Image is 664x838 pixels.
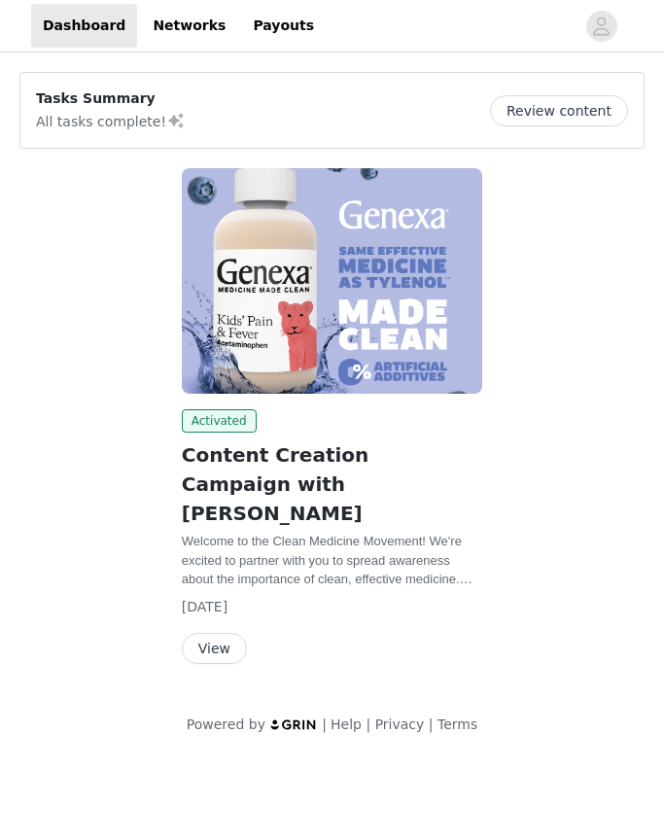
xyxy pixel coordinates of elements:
h2: Content Creation Campaign with [PERSON_NAME] [182,440,483,528]
img: Genexa Inc. [182,168,483,394]
p: Tasks Summary [36,88,186,109]
span: Activated [182,409,257,433]
a: View [182,642,247,656]
div: avatar [592,11,611,42]
a: Terms [437,716,477,732]
a: Help [331,716,362,732]
span: | [322,716,327,732]
span: Welcome to the Clean Medicine Movement! We're excited to partner with you to spread awareness abo... [182,534,477,738]
a: Privacy [375,716,425,732]
p: All tasks complete! [36,109,186,132]
button: Review content [490,95,628,126]
span: Powered by [187,716,265,732]
a: Payouts [241,4,326,48]
img: logo [269,718,318,731]
button: View [182,633,247,664]
a: Dashboard [31,4,137,48]
a: Networks [141,4,237,48]
span: | [366,716,370,732]
span: [DATE] [182,599,227,614]
span: | [429,716,434,732]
